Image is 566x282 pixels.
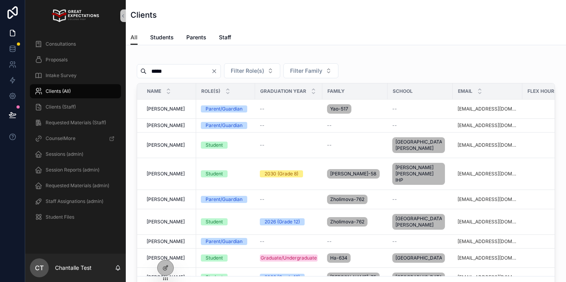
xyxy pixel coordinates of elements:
[46,57,68,63] span: Proposals
[458,238,518,245] a: [EMAIL_ADDRESS][DOMAIN_NAME]
[46,104,76,110] span: Clients (Staff)
[150,33,174,41] span: Students
[206,170,223,177] div: Student
[330,196,364,203] span: Zholimova-762
[211,68,221,74] button: Clear
[206,122,243,129] div: Parent/Guardian
[201,254,250,262] a: Student
[327,193,383,206] a: Zholimova-762
[260,274,318,281] a: 2026 (Grade 12)
[260,218,318,225] a: 2026 (Grade 12)
[206,238,243,245] div: Parent/Guardian
[458,274,518,280] a: [EMAIL_ADDRESS][DOMAIN_NAME]
[206,254,223,262] div: Student
[147,122,191,129] a: [PERSON_NAME]
[260,106,265,112] span: --
[458,106,518,112] a: [EMAIL_ADDRESS][DOMAIN_NAME]
[30,100,121,114] a: Clients (Staff)
[201,196,250,203] a: Parent/Guardian
[395,216,442,228] span: [GEOGRAPHIC_DATA][PERSON_NAME]
[147,219,185,225] span: [PERSON_NAME]
[201,218,250,225] a: Student
[30,179,121,193] a: Requested Materials (admin)
[46,198,103,205] span: Staff Assignations (admin)
[392,136,448,155] a: [GEOGRAPHIC_DATA][PERSON_NAME]
[46,214,74,220] span: Student Files
[147,106,185,112] span: [PERSON_NAME]
[458,88,472,94] span: Email
[392,161,448,186] a: [PERSON_NAME] [PERSON_NAME] IHP
[219,30,231,46] a: Staff
[265,170,298,177] div: 2030 (Grade 8)
[150,30,174,46] a: Students
[260,238,318,245] a: --
[392,106,397,112] span: --
[330,255,347,261] span: Ha-634
[395,139,442,151] span: [GEOGRAPHIC_DATA][PERSON_NAME]
[201,105,250,112] a: Parent/Guardian
[46,151,83,157] span: Sessions (admin)
[30,53,121,67] a: Proposals
[330,106,348,112] span: Yao-517
[392,238,448,245] a: --
[327,252,383,264] a: Ha-634
[458,196,518,203] a: [EMAIL_ADDRESS][DOMAIN_NAME]
[147,142,191,148] a: [PERSON_NAME]
[46,182,109,189] span: Requested Materials (admin)
[260,106,318,112] a: --
[330,274,377,280] span: [PERSON_NAME]-756
[392,122,397,129] span: --
[327,88,345,94] span: Family
[260,238,265,245] span: --
[147,255,191,261] a: [PERSON_NAME]
[186,30,206,46] a: Parents
[330,171,377,177] span: [PERSON_NAME]-584
[201,122,250,129] a: Parent/Guardian
[219,33,231,41] span: Staff
[147,88,161,94] span: Name
[201,142,250,149] a: Student
[186,33,206,41] span: Parents
[46,88,71,94] span: Clients (All)
[392,196,448,203] a: --
[260,196,318,203] a: --
[261,254,317,262] div: Graduate/Undergraduate
[392,252,448,264] a: [GEOGRAPHIC_DATA]
[35,263,44,273] span: CT
[147,274,191,280] a: [PERSON_NAME]
[147,219,191,225] a: [PERSON_NAME]
[327,142,332,148] span: --
[147,255,185,261] span: [PERSON_NAME]
[260,122,265,129] span: --
[458,219,518,225] a: [EMAIL_ADDRESS][DOMAIN_NAME]
[25,31,126,234] div: scrollable content
[147,196,185,203] span: [PERSON_NAME]
[147,106,191,112] a: [PERSON_NAME]
[206,218,223,225] div: Student
[206,142,223,149] div: Student
[147,122,185,129] span: [PERSON_NAME]
[260,254,318,262] a: Graduate/Undergraduate
[30,163,121,177] a: Session Reports (admin)
[30,84,121,98] a: Clients (All)
[30,116,121,130] a: Requested Materials (Staff)
[283,63,338,78] button: Select Button
[201,274,250,281] a: Student
[393,88,413,94] span: School
[395,274,442,280] span: [GEOGRAPHIC_DATA]
[147,196,191,203] a: [PERSON_NAME]
[458,255,518,261] a: [EMAIL_ADDRESS][DOMAIN_NAME]
[260,170,318,177] a: 2030 (Grade 8)
[147,171,191,177] a: [PERSON_NAME]
[130,30,138,45] a: All
[260,88,306,94] span: Graduation Year
[201,88,221,94] span: Role(s)
[260,196,265,203] span: --
[206,105,243,112] div: Parent/Guardian
[130,33,138,41] span: All
[327,168,383,180] a: [PERSON_NAME]-584
[392,106,448,112] a: --
[327,142,383,148] a: --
